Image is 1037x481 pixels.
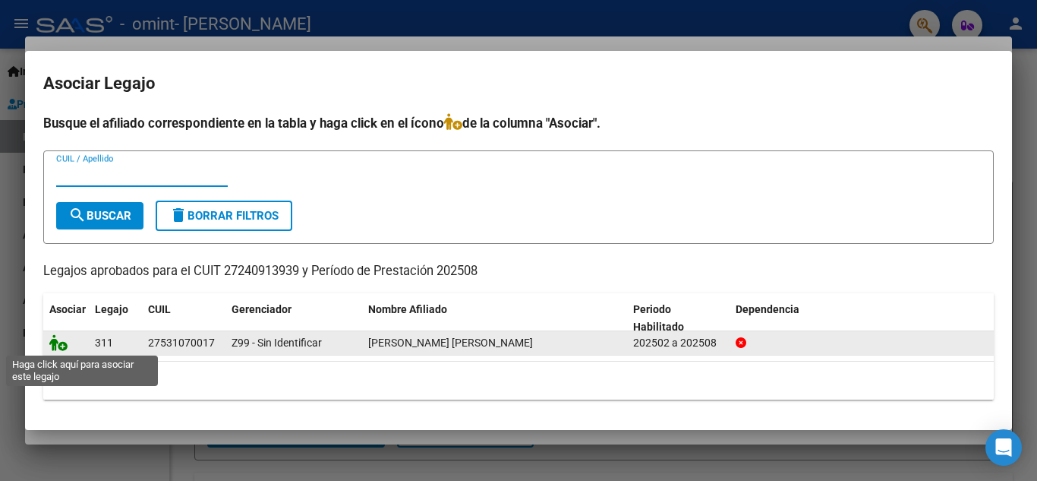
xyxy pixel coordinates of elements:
[68,206,87,224] mat-icon: search
[633,303,684,333] span: Periodo Habilitado
[148,334,215,352] div: 27531070017
[169,209,279,223] span: Borrar Filtros
[232,337,322,349] span: Z99 - Sin Identificar
[368,337,533,349] span: ECHEGARAY IDEMI MARIA PILAR
[148,303,171,315] span: CUIL
[985,429,1022,466] div: Open Intercom Messenger
[43,262,994,281] p: Legajos aprobados para el CUIT 27240913939 y Período de Prestación 202508
[43,113,994,133] h4: Busque el afiliado correspondiente en la tabla y haga click en el ícono de la columna "Asociar".
[68,209,131,223] span: Buscar
[362,293,627,343] datatable-header-cell: Nombre Afiliado
[627,293,730,343] datatable-header-cell: Periodo Habilitado
[43,293,89,343] datatable-header-cell: Asociar
[368,303,447,315] span: Nombre Afiliado
[89,293,142,343] datatable-header-cell: Legajo
[56,202,143,229] button: Buscar
[142,293,225,343] datatable-header-cell: CUIL
[232,303,292,315] span: Gerenciador
[730,293,994,343] datatable-header-cell: Dependencia
[156,201,292,231] button: Borrar Filtros
[49,303,86,315] span: Asociar
[169,206,188,224] mat-icon: delete
[225,293,362,343] datatable-header-cell: Gerenciador
[43,69,994,98] h2: Asociar Legajo
[736,303,799,315] span: Dependencia
[95,303,128,315] span: Legajo
[43,362,994,400] div: 1 registros
[633,334,723,352] div: 202502 a 202508
[95,337,113,349] span: 311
